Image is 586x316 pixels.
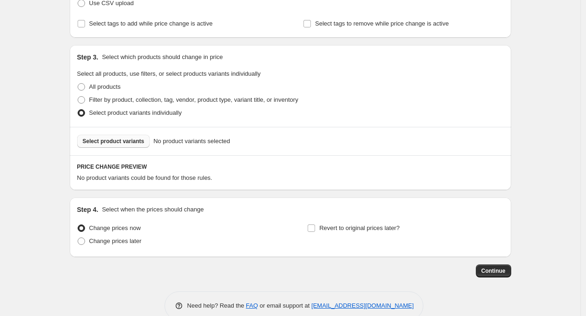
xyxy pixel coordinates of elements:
span: Select all products, use filters, or select products variants individually [77,70,261,77]
span: or email support at [258,302,311,309]
a: FAQ [246,302,258,309]
span: Filter by product, collection, tag, vendor, product type, variant title, or inventory [89,96,298,103]
span: Select tags to add while price change is active [89,20,213,27]
button: Select product variants [77,135,150,148]
span: Change prices now [89,224,141,231]
span: Continue [481,267,506,275]
span: No product variants selected [153,137,230,146]
h6: PRICE CHANGE PREVIEW [77,163,504,171]
p: Select which products should change in price [102,53,223,62]
h2: Step 3. [77,53,99,62]
p: Select when the prices should change [102,205,204,214]
button: Continue [476,264,511,277]
span: Revert to original prices later? [319,224,400,231]
span: All products [89,83,121,90]
span: Select product variants [83,138,145,145]
h2: Step 4. [77,205,99,214]
span: Select tags to remove while price change is active [315,20,449,27]
span: Need help? Read the [187,302,246,309]
span: Select product variants individually [89,109,182,116]
a: [EMAIL_ADDRESS][DOMAIN_NAME] [311,302,414,309]
span: No product variants could be found for those rules. [77,174,212,181]
span: Change prices later [89,237,142,244]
